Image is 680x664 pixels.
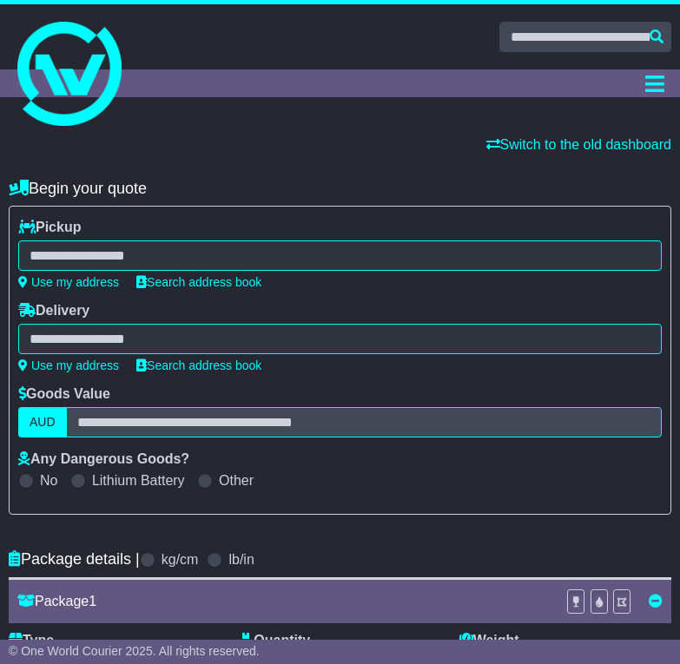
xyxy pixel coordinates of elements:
[9,593,558,609] div: Package
[18,302,89,319] label: Delivery
[18,219,81,235] label: Pickup
[649,594,663,608] a: Remove this item
[136,358,261,372] a: Search address book
[40,472,57,489] label: No
[89,594,96,608] span: 1
[9,644,260,658] span: © One World Courier 2025. All rights reserved.
[238,632,310,648] label: Quantity
[18,358,119,372] a: Use my address
[92,472,185,489] label: Lithium Battery
[219,472,254,489] label: Other
[486,137,671,152] a: Switch to the old dashboard
[136,275,261,289] a: Search address book
[9,550,140,569] h4: Package details |
[162,551,199,568] label: kg/cm
[18,407,67,437] label: AUD
[459,632,519,648] label: Weight
[18,385,110,402] label: Goods Value
[9,632,54,648] label: Type
[637,69,671,97] button: Toggle navigation
[228,551,254,568] label: lb/in
[18,450,189,467] label: Any Dangerous Goods?
[18,275,119,289] a: Use my address
[9,180,671,198] h4: Begin your quote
